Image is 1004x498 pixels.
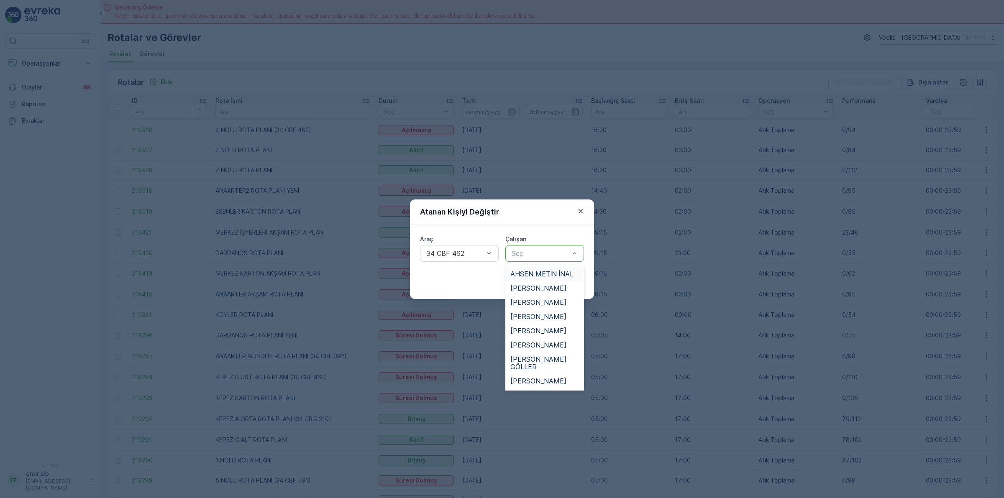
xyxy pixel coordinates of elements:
span: [PERSON_NAME] GÖLLER [510,355,579,370]
span: [PERSON_NAME] [510,299,566,306]
span: AHSEN METİN İNAL [510,270,574,278]
span: [PERSON_NAME] [510,377,566,385]
p: Atanan Kişiyi Değiştir [420,206,499,218]
p: Seç [512,248,569,258]
span: [PERSON_NAME] [510,284,566,292]
label: Araç [420,235,433,243]
span: [PERSON_NAME] [510,313,566,320]
label: Çalışan [505,235,526,243]
span: [PERSON_NAME] [510,327,566,335]
span: [PERSON_NAME] [510,341,566,349]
